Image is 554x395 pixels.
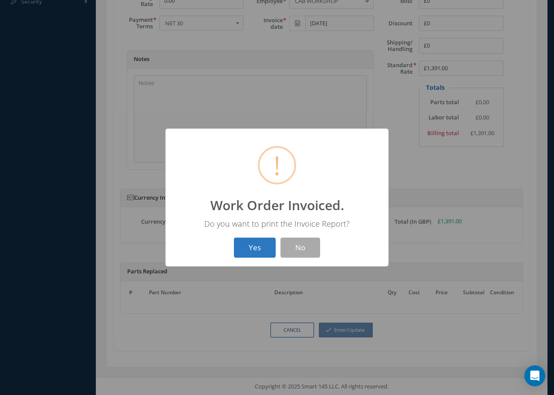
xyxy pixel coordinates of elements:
[174,218,380,229] div: Do you want to print the Invoice Report?
[524,365,545,386] div: Open Intercom Messenger
[274,148,280,183] span: !
[280,238,320,258] button: No
[210,197,344,213] h2: Work Order Invoiced.
[234,238,276,258] button: Yes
